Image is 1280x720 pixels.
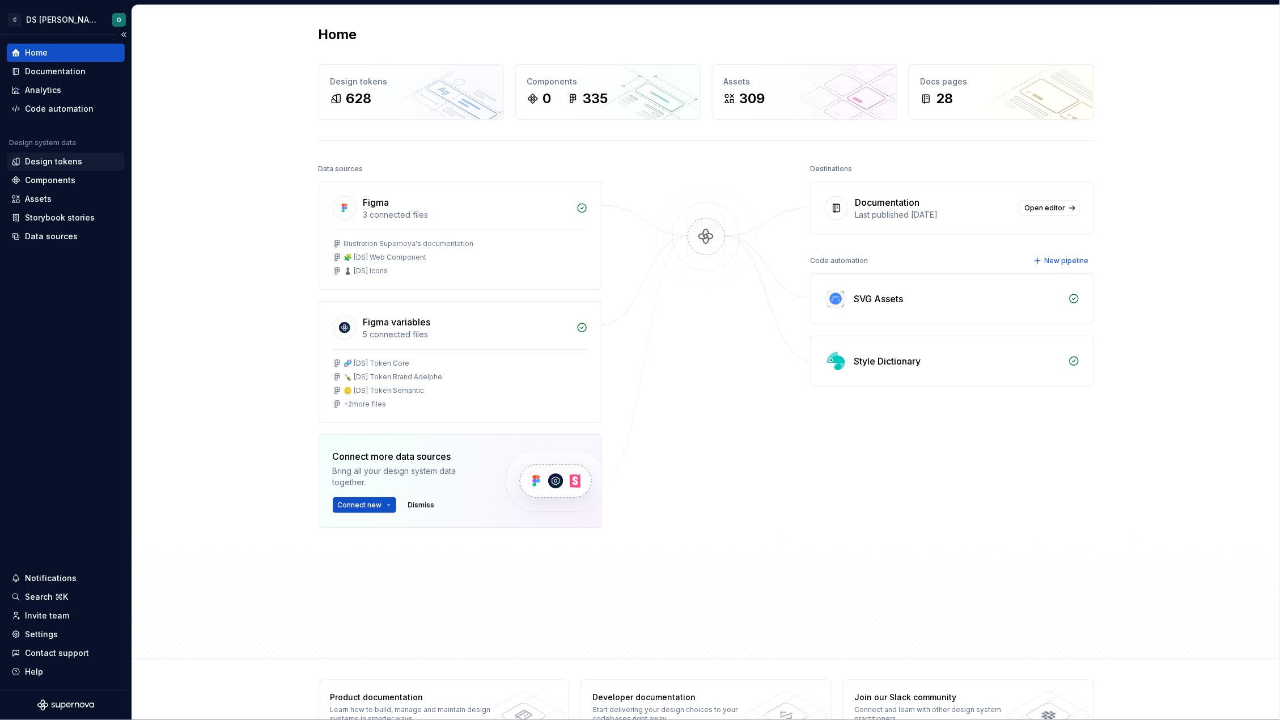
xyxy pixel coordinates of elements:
[515,64,701,120] a: Components0335
[338,501,382,510] span: Connect new
[25,66,86,77] div: Documentation
[25,629,58,640] div: Settings
[330,76,492,87] div: Design tokens
[7,227,125,245] a: Data sources
[25,591,68,603] div: Search ⌘K
[344,253,427,262] div: 🧩 [DS] Web Component
[9,138,76,147] div: Design system data
[330,692,495,703] div: Product documentation
[855,692,1020,703] div: Join our Slack community
[319,181,602,290] a: Figma3 connected filesIllustration Supernova's documentation🧩 [DS] Web Component♟️ [DS] Icons
[7,663,125,681] button: Help
[25,573,77,584] div: Notifications
[712,64,897,120] a: Assets309
[8,13,22,27] div: C
[25,156,82,167] div: Design tokens
[344,239,474,248] div: Illustration Supernova's documentation
[25,610,69,621] div: Invite team
[319,301,602,423] a: Figma variables5 connected files🧬 [DS] Token Core🍾 [DS] Token Brand Adelphe🪙 [DS] Token Semantic+...
[936,90,953,108] div: 28
[7,569,125,587] button: Notifications
[319,161,363,177] div: Data sources
[344,386,425,395] div: 🪙 [DS] Token Semantic
[25,647,89,659] div: Contact support
[319,26,357,44] h2: Home
[116,27,132,43] button: Collapse sidebar
[7,171,125,189] a: Components
[7,607,125,625] a: Invite team
[117,15,121,24] div: O
[333,465,486,488] div: Bring all your design system data together.
[363,209,570,221] div: 3 connected files
[921,76,1082,87] div: Docs pages
[811,253,868,269] div: Code automation
[1020,200,1080,216] a: Open editor
[583,90,608,108] div: 335
[855,196,920,209] div: Documentation
[25,84,61,96] div: Analytics
[854,292,904,306] div: SVG Assets
[37,700,94,711] svg: Supernova Logo
[724,76,885,87] div: Assets
[855,209,1013,221] div: Last published [DATE]
[543,90,552,108] div: 0
[1025,204,1066,213] span: Open editor
[344,359,410,368] div: 🧬 [DS] Token Core
[363,329,570,340] div: 5 connected files
[7,153,125,171] a: Design tokens
[7,625,125,643] a: Settings
[740,90,765,108] div: 309
[25,212,95,223] div: Storybook stories
[333,497,396,513] button: Connect new
[344,266,388,276] div: ♟️ [DS] Icons
[25,231,78,242] div: Data sources
[408,501,435,510] span: Dismiss
[7,81,125,99] a: Analytics
[363,196,389,209] div: Figma
[25,193,52,205] div: Assets
[7,644,125,662] button: Contact support
[592,692,757,703] div: Developer documentation
[333,450,486,463] div: Connect more data sources
[319,64,504,120] a: Design tokens628
[25,47,48,58] div: Home
[7,588,125,606] button: Search ⌘K
[344,400,387,409] div: + 2 more files
[403,497,440,513] button: Dismiss
[344,372,443,382] div: 🍾 [DS] Token Brand Adelphe
[346,90,372,108] div: 628
[7,190,125,208] a: Assets
[25,175,75,186] div: Components
[7,209,125,227] a: Storybook stories
[7,44,125,62] a: Home
[25,666,43,677] div: Help
[811,161,853,177] div: Destinations
[909,64,1094,120] a: Docs pages28
[7,100,125,118] a: Code automation
[25,103,94,115] div: Code automation
[7,62,125,81] a: Documentation
[1045,256,1089,265] span: New pipeline
[527,76,689,87] div: Components
[854,354,921,368] div: Style Dictionary
[363,315,431,329] div: Figma variables
[26,14,99,26] div: DS [PERSON_NAME]
[1031,253,1094,269] button: New pipeline
[2,7,129,32] button: CDS [PERSON_NAME]O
